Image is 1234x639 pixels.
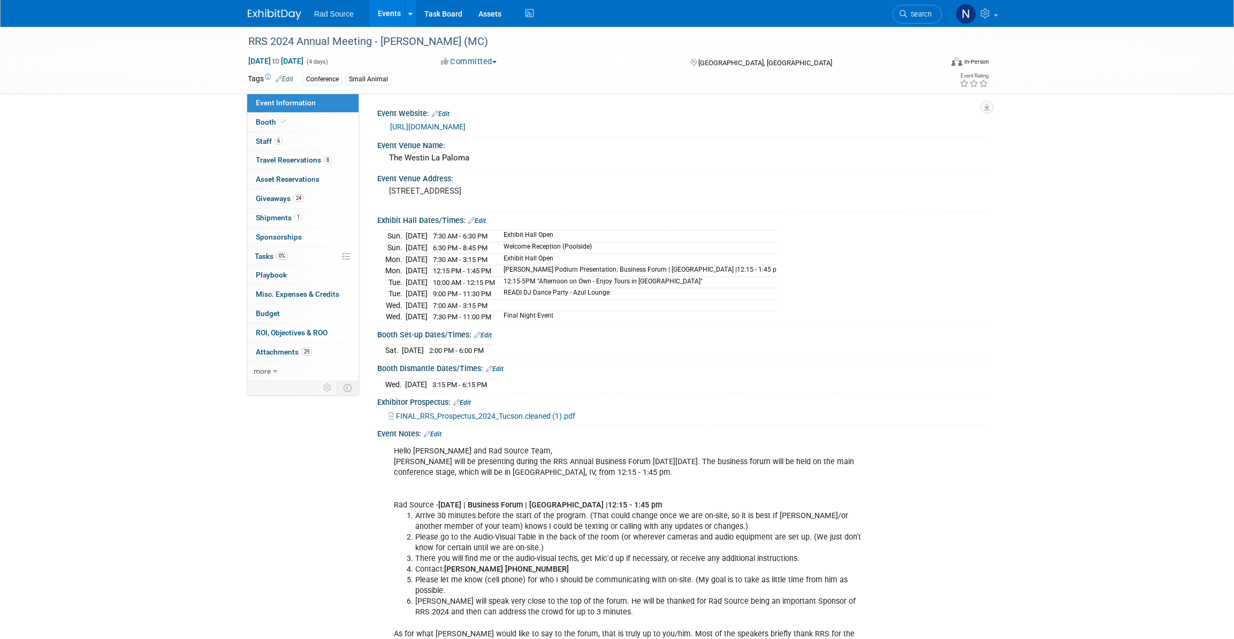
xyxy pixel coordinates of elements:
a: Event Information [247,94,359,112]
a: Travel Reservations8 [247,151,359,170]
a: Edit [468,217,486,225]
a: Staff6 [247,132,359,151]
a: Search [893,5,942,24]
li: Please go to the Audio-Visual Table in the back of the room (or wherever cameras and audio equipm... [415,532,862,553]
span: Event Information [256,98,316,107]
td: [DATE] [406,311,428,322]
a: more [247,362,359,381]
span: 2:00 PM - 6:00 PM [429,347,484,355]
td: Sun. [385,230,406,242]
span: ROI, Objectives & ROO [256,328,327,337]
img: ExhibitDay [248,9,301,20]
span: Search [907,10,932,18]
td: [DATE] [406,299,428,311]
a: Edit [453,399,471,406]
span: 3:15 PM - 6:15 PM [432,381,487,389]
span: Budget [256,309,280,318]
button: Committed [437,56,501,67]
td: Sun. [385,242,406,254]
a: Giveaways24 [247,189,359,208]
td: [DATE] [406,242,428,254]
span: 7:30 PM - 11:00 PM [433,313,491,321]
td: Welcome Reception (Poolside) [497,242,776,254]
td: Tue. [385,288,406,300]
div: Conference [303,74,342,85]
span: Attachments [256,348,312,356]
td: 12:15-5PM "Afternoon on Own - Enjoy Tours in [GEOGRAPHIC_DATA]" [497,276,776,288]
div: RRS 2024 Annual Meeting - [PERSON_NAME] (MC) [245,32,926,51]
a: Edit [432,110,450,118]
span: 9:00 PM - 11:30 PM [433,290,491,298]
div: Event Notes: [377,426,986,440]
span: 10:00 AM - 12:15 PM [433,279,495,287]
span: FINAL_RRS_Prospectus_2024_Tucson.cleaned (1).pdf [396,412,575,420]
a: Tasks0% [247,247,359,266]
span: Travel Reservations [256,156,332,164]
td: Wed. [385,299,406,311]
a: Playbook [247,266,359,284]
td: Mon. [385,253,406,265]
span: 29 [301,348,312,356]
pre: [STREET_ADDRESS] [389,186,619,196]
td: [DATE] [406,276,428,288]
div: Event Format [879,56,989,72]
li: There you will find me or the audio-visual techs, get Mic'd up if necessary, or receive any addit... [415,553,862,564]
td: [DATE] [406,265,428,277]
div: Small Animal [346,74,391,85]
div: Exhibit Hall Dates/Times: [377,212,986,226]
td: Tue. [385,276,406,288]
li: Contact: [415,564,862,575]
a: FINAL_RRS_Prospectus_2024_Tucson.cleaned (1).pdf [389,412,575,420]
span: 7:30 AM - 3:15 PM [433,256,487,264]
span: 0% [276,252,288,260]
a: [URL][DOMAIN_NAME] [390,122,466,131]
a: Shipments1 [247,209,359,227]
div: Event Website: [377,105,986,119]
i: Booth reservation complete [281,119,286,125]
li: [PERSON_NAME] will speak very close to the top of the forum. He will be thanked for Rad Source be... [415,596,862,618]
span: to [271,57,281,65]
td: [PERSON_NAME] Podium Presentation: Business Forum | [GEOGRAPHIC_DATA] |12:15 - 1:45 p [497,265,776,277]
td: Tags [248,73,293,86]
td: READI DJ Dance Party - Azul Lounge [497,288,776,300]
div: The Westin La Paloma [385,150,978,166]
span: more [254,367,271,375]
a: Asset Reservations [247,170,359,189]
li: Please let me know (cell phone) for who I should be communicating with on-site. (My goal is to ta... [415,575,862,596]
td: [DATE] [406,288,428,300]
td: Toggle Event Tabs [337,381,359,395]
a: Misc. Expenses & Credits [247,285,359,304]
a: Edit [474,332,492,339]
a: Sponsorships [247,228,359,247]
div: Event Rating [959,73,988,79]
td: [DATE] [406,230,428,242]
a: Attachments29 [247,343,359,361]
td: [DATE] [402,345,424,356]
td: Exhibit Hall Open [497,230,776,242]
span: 7:00 AM - 3:15 PM [433,302,487,310]
li: Arrive 30 minutes before the start of the program. (That could change once we are on-site, so it ... [415,511,862,532]
a: Budget [247,304,359,323]
span: Sponsorships [256,233,302,241]
span: Rad Source [314,10,354,18]
div: Booth Set-up Dates/Times: [377,327,986,341]
td: [DATE] [405,379,427,390]
span: Giveaways [256,194,304,203]
span: 6:30 PM - 8:45 PM [433,244,487,252]
td: Final Night Event [497,311,776,322]
span: [DATE] [DATE] [248,56,304,66]
span: Shipments [256,213,302,222]
span: 7:30 AM - 6:30 PM [433,232,487,240]
span: (4 days) [306,58,328,65]
span: 6 [275,137,283,145]
td: Wed. [385,379,405,390]
div: Event Venue Address: [377,171,986,184]
td: Mon. [385,265,406,277]
span: Tasks [255,252,288,260]
b: [PERSON_NAME] [PHONE_NUMBER] [444,565,569,574]
b: [DATE] | Business Forum | [GEOGRAPHIC_DATA] |12:15 - 1:45 pm [438,501,662,510]
span: Staff [256,137,283,145]
div: Event Venue Name: [377,137,986,151]
a: ROI, Objectives & ROO [247,324,359,342]
td: Sat. [385,345,402,356]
